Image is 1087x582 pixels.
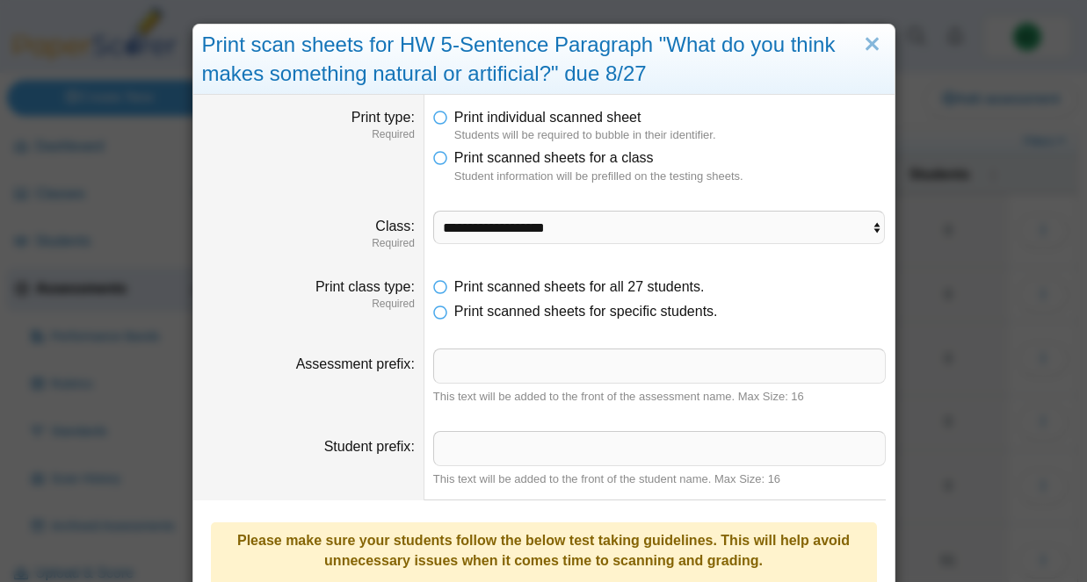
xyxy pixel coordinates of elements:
dfn: Student information will be prefilled on the testing sheets. [454,169,886,184]
div: This text will be added to the front of the student name. Max Size: 16 [433,471,886,487]
dfn: Required [202,127,415,142]
label: Student prefix [324,439,415,454]
dfn: Required [202,297,415,312]
span: Print scanned sheets for a class [454,150,654,165]
dfn: Required [202,236,415,251]
span: Print scanned sheets for specific students. [454,304,718,319]
dfn: Students will be required to bubble in their identifier. [454,127,886,143]
b: Please make sure your students follow the below test taking guidelines. This will help avoid unne... [237,533,850,567]
label: Print class type [315,279,415,294]
div: Print scan sheets for HW 5-Sentence Paragraph "What do you think makes something natural or artif... [193,25,895,95]
label: Class [375,219,414,234]
div: This text will be added to the front of the assessment name. Max Size: 16 [433,389,886,405]
span: Print scanned sheets for all 27 students. [454,279,705,294]
span: Print individual scanned sheet [454,110,641,125]
a: Close [859,30,886,60]
label: Print type [351,110,415,125]
label: Assessment prefix [296,356,415,371]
